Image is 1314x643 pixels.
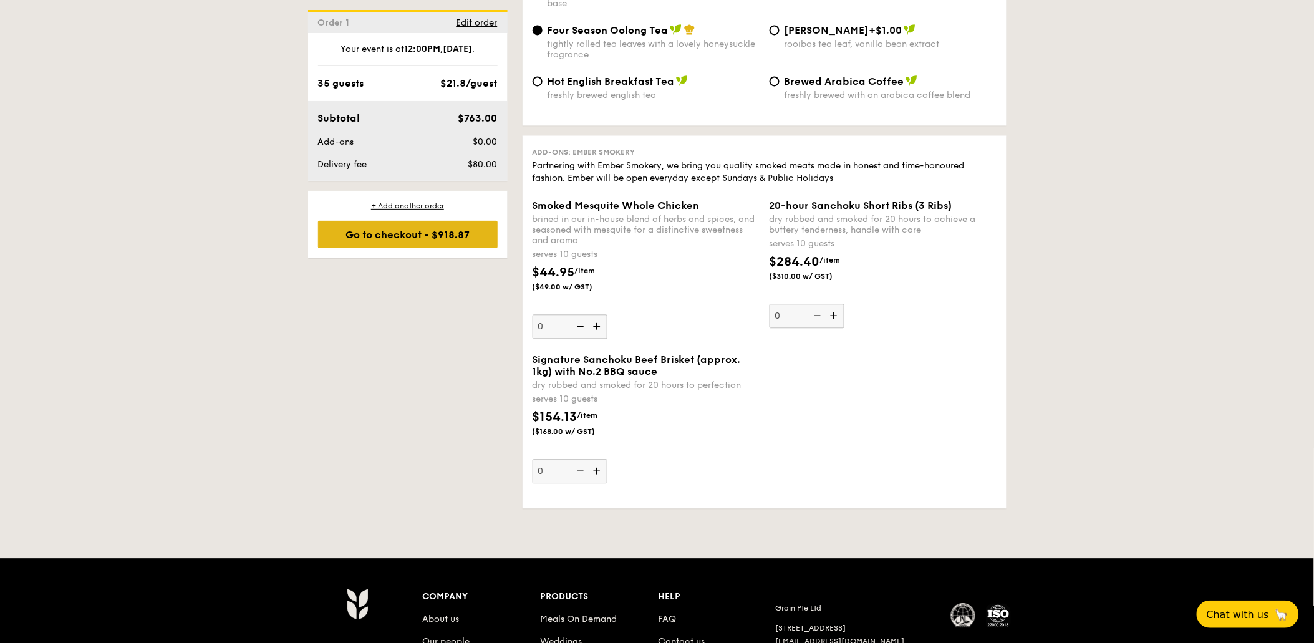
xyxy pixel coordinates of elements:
div: freshly brewed with an arabica coffee blend [785,90,997,100]
span: /item [820,256,841,264]
div: 35 guests [318,76,364,91]
div: Company [423,588,541,606]
span: $44.95 [533,265,575,280]
span: $284.40 [770,254,820,269]
span: 20-hour Sanchoku Short Ribs (3 Ribs) [770,200,952,211]
button: Chat with us🦙 [1197,601,1299,628]
span: Smoked Mesquite Whole Chicken [533,200,700,211]
span: ($49.00 w/ GST) [533,282,617,292]
span: Signature Sanchoku Beef Brisket (approx. 1kg) with No.2 BBQ sauce [533,354,741,377]
img: icon-reduce.1d2dbef1.svg [570,314,589,338]
div: tightly rolled tea leaves with a lovely honeysuckle fragrance [548,39,760,60]
div: Grain Pte Ltd [776,603,937,613]
span: ($310.00 w/ GST) [770,271,854,281]
div: rooibos tea leaf, vanilla bean extract [785,39,997,49]
input: Signature Sanchoku Beef Brisket (approx. 1kg) with No.2 BBQ saucedry rubbed and smoked for 20 hou... [533,459,607,483]
span: /item [577,411,598,420]
span: Delivery fee [318,159,367,170]
span: $763.00 [458,112,497,124]
div: serves 10 guests [533,248,760,261]
img: icon-add.58712e84.svg [589,459,607,483]
div: $21.8/guest [441,76,498,91]
img: icon-vegan.f8ff3823.svg [906,75,918,86]
div: Your event is at , . [318,43,498,66]
span: Order 1 [318,17,355,28]
strong: [DATE] [443,44,472,54]
span: Four Season Oolong Tea [548,24,669,36]
span: Hot English Breakfast Tea [548,75,675,87]
span: $0.00 [473,137,497,147]
a: FAQ [658,614,676,624]
span: Chat with us [1207,609,1269,621]
input: Four Season Oolong Teatightly rolled tea leaves with a lovely honeysuckle fragrance [533,25,543,35]
input: [PERSON_NAME]+$1.00rooibos tea leaf, vanilla bean extract [770,25,780,35]
span: Subtotal [318,112,360,124]
div: Partnering with Ember Smokery, we bring you quality smoked meats made in honest and time-honoured... [533,160,997,185]
span: Add-ons: Ember Smokery [533,148,635,157]
input: Hot English Breakfast Teafreshly brewed english tea [533,76,543,86]
div: brined in our in-house blend of herbs and spices, and seasoned with mesquite for a distinctive sw... [533,214,760,246]
img: icon-reduce.1d2dbef1.svg [807,304,826,327]
img: icon-reduce.1d2dbef1.svg [570,459,589,483]
a: Meals On Demand [540,614,617,624]
div: freshly brewed english tea [548,90,760,100]
div: + Add another order [318,201,498,211]
div: Go to checkout - $918.87 [318,221,498,248]
img: icon-chef-hat.a58ddaea.svg [684,24,695,35]
span: Edit order [457,17,498,28]
a: About us [423,614,460,624]
span: $154.13 [533,410,577,425]
img: icon-vegan.f8ff3823.svg [676,75,688,86]
img: icon-add.58712e84.svg [589,314,607,338]
span: /item [575,266,596,275]
input: 20-hour Sanchoku Short Ribs (3 Ribs)dry rubbed and smoked for 20 hours to achieve a buttery tende... [770,304,844,328]
span: $80.00 [468,159,497,170]
span: +$1.00 [869,24,902,36]
img: MUIS Halal Certified [951,603,976,628]
span: [PERSON_NAME] [785,24,869,36]
div: dry rubbed and smoked for 20 hours to perfection [533,380,760,390]
span: ($168.00 w/ GST) [533,427,617,437]
div: Help [658,588,776,606]
img: ISO Certified [986,603,1011,628]
strong: 12:00PM [404,44,440,54]
span: Brewed Arabica Coffee [785,75,904,87]
img: icon-vegan.f8ff3823.svg [904,24,916,35]
div: serves 10 guests [770,238,997,250]
img: icon-vegan.f8ff3823.svg [670,24,682,35]
input: Brewed Arabica Coffeefreshly brewed with an arabica coffee blend [770,76,780,86]
div: Products [540,588,658,606]
span: Add-ons [318,137,354,147]
div: [STREET_ADDRESS] [776,623,937,634]
img: AYc88T3wAAAABJRU5ErkJggg== [347,588,369,619]
div: serves 10 guests [533,393,760,405]
input: Smoked Mesquite Whole Chickenbrined in our in-house blend of herbs and spices, and seasoned with ... [533,314,607,339]
img: icon-add.58712e84.svg [826,304,844,327]
span: 🦙 [1274,607,1289,622]
div: dry rubbed and smoked for 20 hours to achieve a buttery tenderness, handle with care [770,214,997,235]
